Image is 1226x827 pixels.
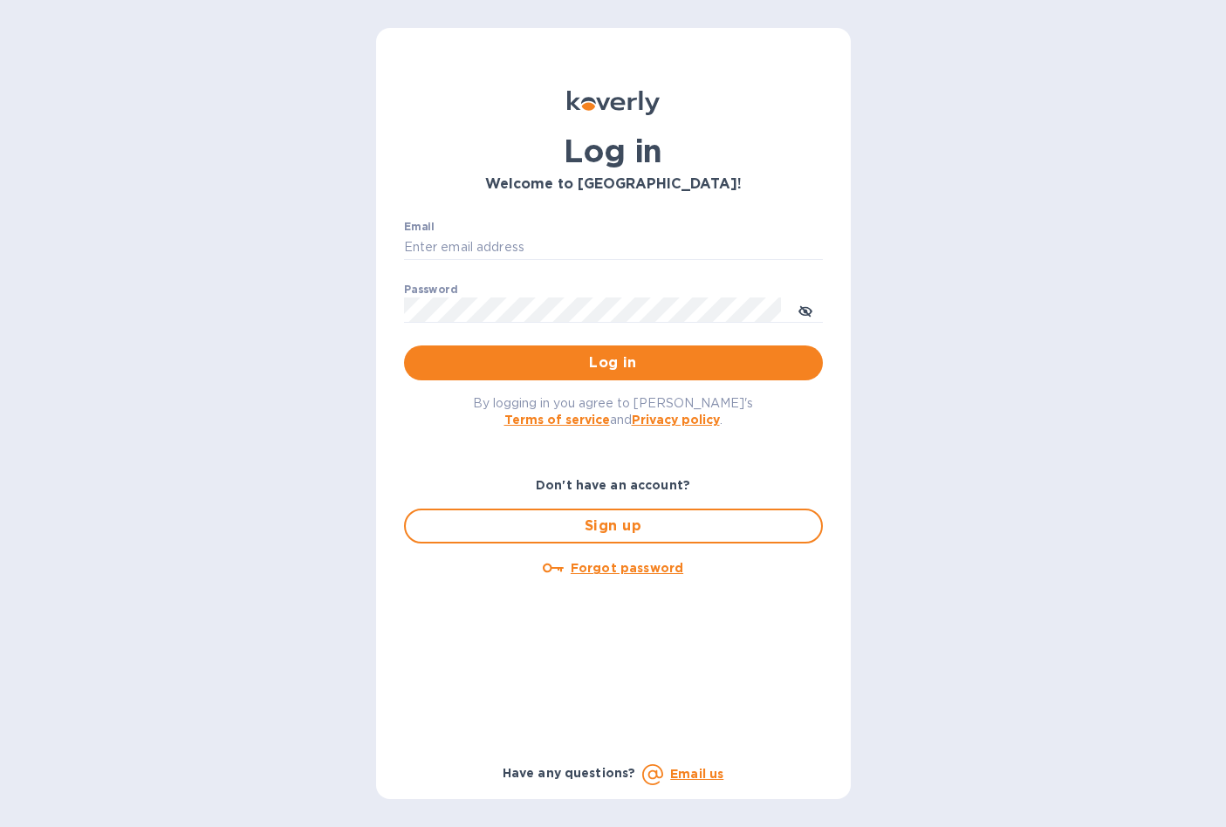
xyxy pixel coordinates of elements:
[670,767,723,781] a: Email us
[473,396,753,427] span: By logging in you agree to [PERSON_NAME]'s and .
[504,413,610,427] a: Terms of service
[404,345,823,380] button: Log in
[418,352,809,373] span: Log in
[420,516,807,537] span: Sign up
[503,766,636,780] b: Have any questions?
[632,413,720,427] a: Privacy policy
[536,478,690,492] b: Don't have an account?
[788,292,823,327] button: toggle password visibility
[404,222,435,232] label: Email
[571,561,683,575] u: Forgot password
[404,284,457,295] label: Password
[404,133,823,169] h1: Log in
[567,91,660,115] img: Koverly
[404,235,823,261] input: Enter email address
[404,176,823,193] h3: Welcome to [GEOGRAPHIC_DATA]!
[404,509,823,543] button: Sign up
